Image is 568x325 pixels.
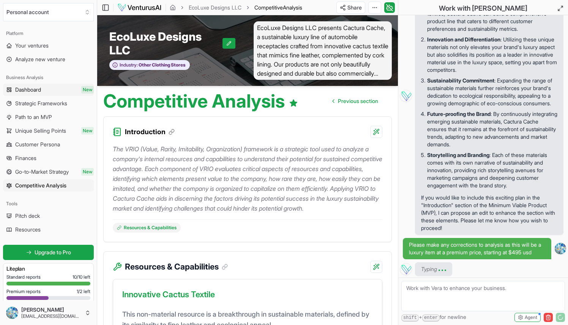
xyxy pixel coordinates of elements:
[3,166,94,178] a: Go-to-Market StrategyNew
[109,60,190,70] button: Industry:Other Clothing Stores
[109,30,222,57] span: EcoLuxe Designs LLC
[3,138,94,151] a: Customer Persona
[427,152,489,158] strong: Storytelling and Branding
[525,314,537,320] span: Agent
[3,245,94,260] a: Upgrade to Pro
[427,151,557,189] p: : Each of these materials comes with its own narrative of sustainability and innovation, providin...
[15,86,41,94] span: Dashboard
[3,304,94,322] button: [PERSON_NAME][EMAIL_ADDRESS][DOMAIN_NAME]
[6,265,90,273] h3: Lite plan
[15,42,49,49] span: Your ventures
[3,27,94,40] div: Platform
[401,313,466,322] span: + for newline
[77,289,90,295] span: 1 / 2 left
[3,179,94,192] a: Competitive Analysis
[125,261,228,273] h3: Resources & Capabilities
[427,36,500,43] strong: Innovation and Differentiation
[21,313,82,319] span: [EMAIL_ADDRESS][DOMAIN_NAME]
[283,4,302,11] span: Analysis
[514,313,541,322] button: Agent
[113,144,382,213] p: The VRIO (Value, Rarity, Imitability, Organization) framework is a strategic tool used to analyze...
[15,55,65,63] span: Analyze new venture
[347,4,362,11] span: Share
[120,62,138,68] span: Industry:
[254,21,392,80] span: EcoLuxe Designs LLC presents Cactura Cache, a sustainable luxury line of automobile receptacles c...
[122,289,373,304] h3: Innovative Cactus Textile
[555,243,566,254] img: ACg8ocIFlJ5GJfpHl1dcS8QVh3yz9SSKEzN-qJ2JRDiR8q5QDc8hz1A=s96-c
[427,77,557,107] p: : Expanding the range of sustainable materials further reinforces your brand's dedication to ecol...
[401,314,419,322] kbd: shift
[400,263,412,275] img: Vera
[81,168,94,176] span: New
[421,265,437,273] span: Typing
[427,111,491,117] strong: Future-proofing the Brand
[338,97,378,105] span: Previous section
[327,94,384,109] a: Go to previous page
[336,2,365,14] button: Share
[21,306,82,313] span: [PERSON_NAME]
[427,77,494,84] strong: Sustainability Commitment
[73,274,90,280] span: 10 / 10 left
[15,113,52,121] span: Path to an MVP
[15,226,41,233] span: Resources
[3,53,94,65] a: Analyze new venture
[15,212,40,220] span: Pitch deck
[439,3,527,14] h2: Work with [PERSON_NAME]
[3,111,94,123] a: Path to an MVP
[103,92,298,110] h1: Competitive Analysis
[81,127,94,135] span: New
[3,125,94,137] a: Unique Selling PointsNew
[3,152,94,164] a: Finances
[3,198,94,210] div: Tools
[170,4,302,11] nav: breadcrumb
[6,289,41,295] span: Premium reports
[3,40,94,52] a: Your ventures
[400,90,412,102] img: Vera
[409,241,545,256] span: Please make any corrections to analysis as this will be a luxury item at a premium price, startin...
[15,182,66,189] span: Competitive Analysis
[189,4,241,11] a: EcoLuxe Designs LLC
[422,314,440,322] kbd: enter
[3,224,94,236] a: Resources
[3,71,94,84] div: Business Analysis
[15,127,66,135] span: Unique Selling Points
[427,36,557,74] p: : Utilizing these unique materials not only elevates your brand's luxury aspect but also solidifi...
[125,127,175,137] h3: Introduction
[15,141,60,148] span: Customer Persona
[15,100,67,107] span: Strategic Frameworks
[113,223,181,233] a: Resources & Capabilities
[117,3,162,12] img: logo
[427,110,557,148] p: : By continuously integrating emerging sustainable materials, Cactura Cache ensures that it remai...
[421,194,557,232] p: If you would like to include this exciting plan in the "Introduction" section of the Minimum Viab...
[327,94,384,109] nav: pagination
[15,154,36,162] span: Finances
[35,249,71,256] span: Upgrade to Pro
[3,3,94,21] button: Select an organization
[3,97,94,109] a: Strategic Frameworks
[138,62,186,68] span: Other Clothing Stores
[3,210,94,222] a: Pitch deck
[6,307,18,319] img: ACg8ocIFlJ5GJfpHl1dcS8QVh3yz9SSKEzN-qJ2JRDiR8q5QDc8hz1A=s96-c
[6,274,41,280] span: Standard reports
[3,84,94,96] a: DashboardNew
[81,86,94,94] span: New
[254,4,302,11] span: CompetitiveAnalysis
[15,168,69,176] span: Go-to-Market Strategy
